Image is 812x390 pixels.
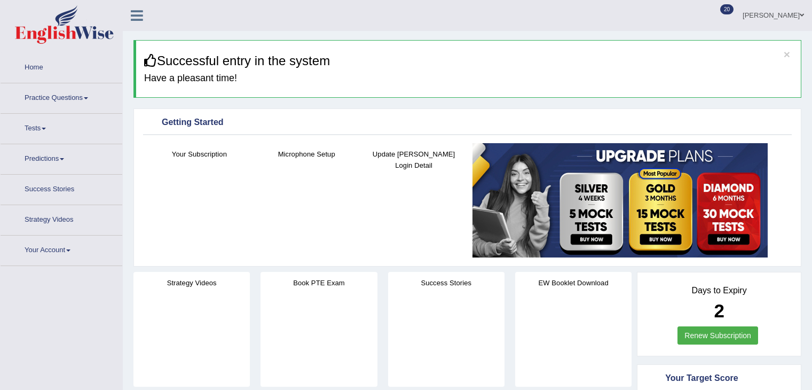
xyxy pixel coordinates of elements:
[1,144,122,171] a: Predictions
[720,4,734,14] span: 20
[258,149,355,160] h4: Microphone Setup
[1,175,122,201] a: Success Stories
[472,143,768,258] img: small5.jpg
[714,300,724,321] b: 2
[1,83,122,110] a: Practice Questions
[144,54,793,68] h3: Successful entry in the system
[1,205,122,232] a: Strategy Videos
[649,286,789,295] h4: Days to Expiry
[146,115,789,131] div: Getting Started
[261,277,377,288] h4: Book PTE Exam
[133,277,250,288] h4: Strategy Videos
[151,149,248,160] h4: Your Subscription
[1,114,122,141] a: Tests
[515,277,632,288] h4: EW Booklet Download
[649,371,789,387] div: Your Target Score
[144,73,793,84] h4: Have a pleasant time!
[1,53,122,80] a: Home
[1,236,122,262] a: Your Account
[784,49,790,60] button: ×
[366,149,462,171] h4: Update [PERSON_NAME] Login Detail
[677,326,758,345] a: Renew Subscription
[388,277,504,288] h4: Success Stories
